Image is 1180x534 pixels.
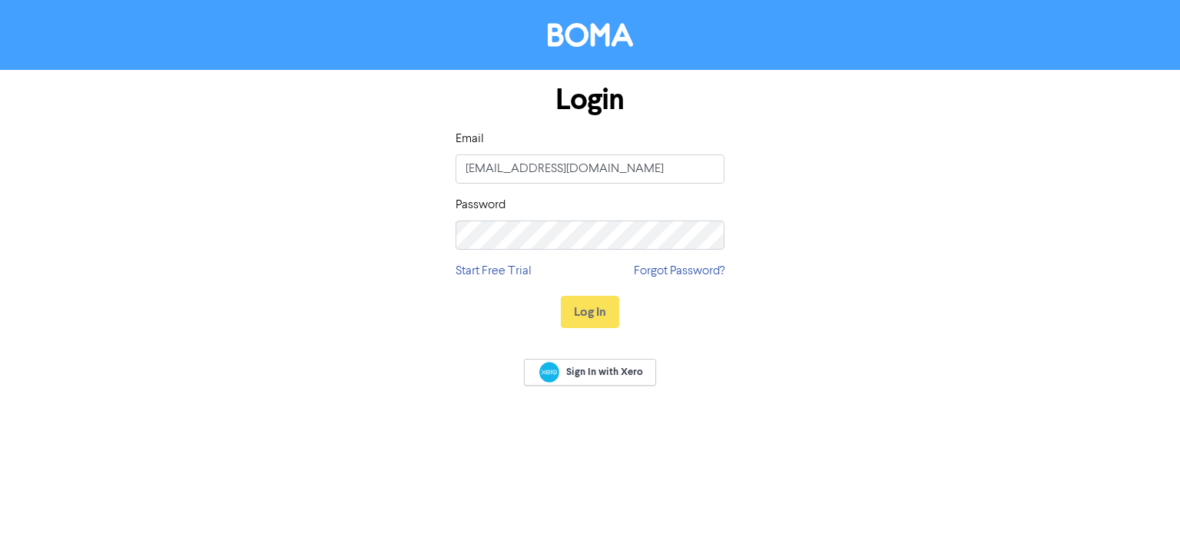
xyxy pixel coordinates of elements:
a: Sign In with Xero [524,359,656,386]
h1: Login [456,82,724,118]
span: Sign In with Xero [566,365,643,379]
a: Start Free Trial [456,262,532,280]
img: Xero logo [539,362,559,383]
label: Password [456,196,505,214]
iframe: Chat Widget [1103,460,1180,534]
button: Log In [561,296,619,328]
a: Forgot Password? [634,262,724,280]
img: BOMA Logo [548,23,633,47]
label: Email [456,130,484,148]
